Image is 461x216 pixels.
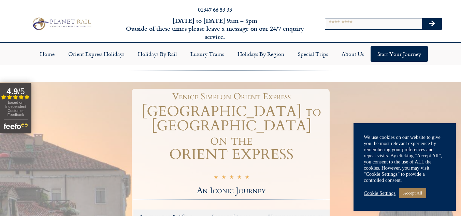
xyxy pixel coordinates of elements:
[33,46,61,62] a: Home
[131,46,184,62] a: Holidays by Rail
[229,174,234,182] i: ★
[237,174,242,182] i: ★
[221,174,226,182] i: ★
[371,46,428,62] a: Start your Journey
[214,174,218,182] i: ★
[291,46,335,62] a: Special Trips
[245,174,249,182] i: ★
[3,46,458,62] nav: Menu
[133,104,330,162] h1: [GEOGRAPHIC_DATA] to [GEOGRAPHIC_DATA] on the ORIENT EXPRESS
[61,46,131,62] a: Orient Express Holidays
[422,18,442,29] button: Search
[184,46,231,62] a: Luxury Trains
[364,134,446,183] div: We use cookies on our website to give you the most relevant experience by remembering your prefer...
[399,188,426,198] a: Accept All
[214,173,249,182] div: 5/5
[30,16,93,31] img: Planet Rail Train Holidays Logo
[125,17,305,41] h6: [DATE] to [DATE] 9am – 5pm Outside of these times please leave a message on our 24/7 enquiry serv...
[335,46,371,62] a: About Us
[364,190,395,196] a: Cookie Settings
[231,46,291,62] a: Holidays by Region
[133,187,330,195] h2: An Iconic Journey
[198,5,232,13] a: 01347 66 53 33
[137,92,326,101] h1: Venice Simplon Orient Express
